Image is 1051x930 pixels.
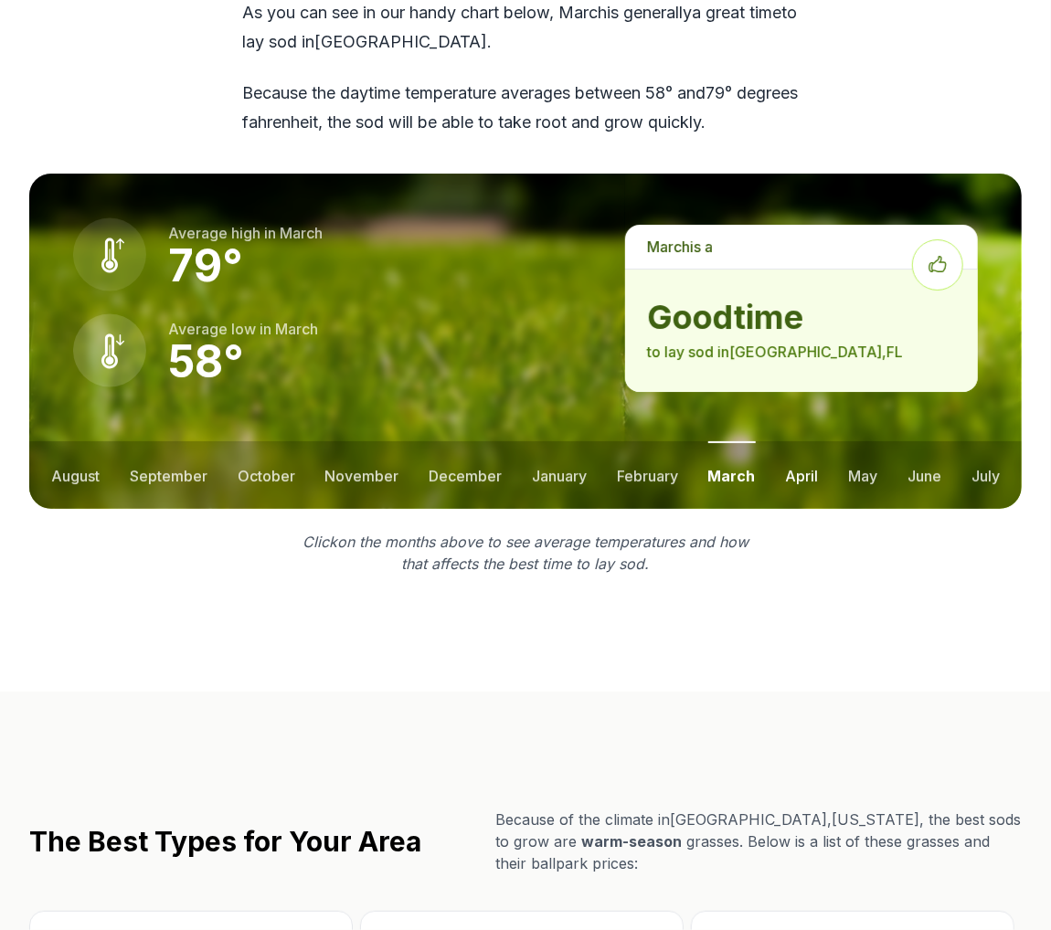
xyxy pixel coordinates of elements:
strong: good time [647,299,956,335]
button: december [429,441,502,509]
button: august [51,441,100,509]
p: Average low in [168,318,318,340]
span: march [275,320,318,338]
button: september [130,441,207,509]
p: Because the daytime temperature averages between 58 ° and 79 ° degrees fahrenheit, the sod will b... [242,79,809,137]
button: march [708,441,756,509]
p: Click on the months above to see average temperatures and how that affects the best time to lay sod. [292,531,759,575]
button: july [971,441,1000,509]
span: march [280,224,323,242]
button: april [786,441,819,509]
p: is a [625,225,978,269]
button: november [324,441,398,509]
button: october [238,441,295,509]
strong: 79 ° [168,238,243,292]
strong: 58 ° [168,334,244,388]
p: Because of the climate in [GEOGRAPHIC_DATA] , [US_STATE] , the best sods to grow are grasses. Bel... [495,808,1022,874]
span: warm-season [581,832,682,851]
p: to lay sod in [GEOGRAPHIC_DATA] , FL [647,341,956,363]
button: june [908,441,941,509]
button: may [848,441,877,509]
p: Average high in [168,222,323,244]
button: january [532,441,587,509]
span: march [647,238,690,256]
span: march [558,3,607,22]
h2: The Best Types for Your Area [29,825,421,858]
button: february [617,441,678,509]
